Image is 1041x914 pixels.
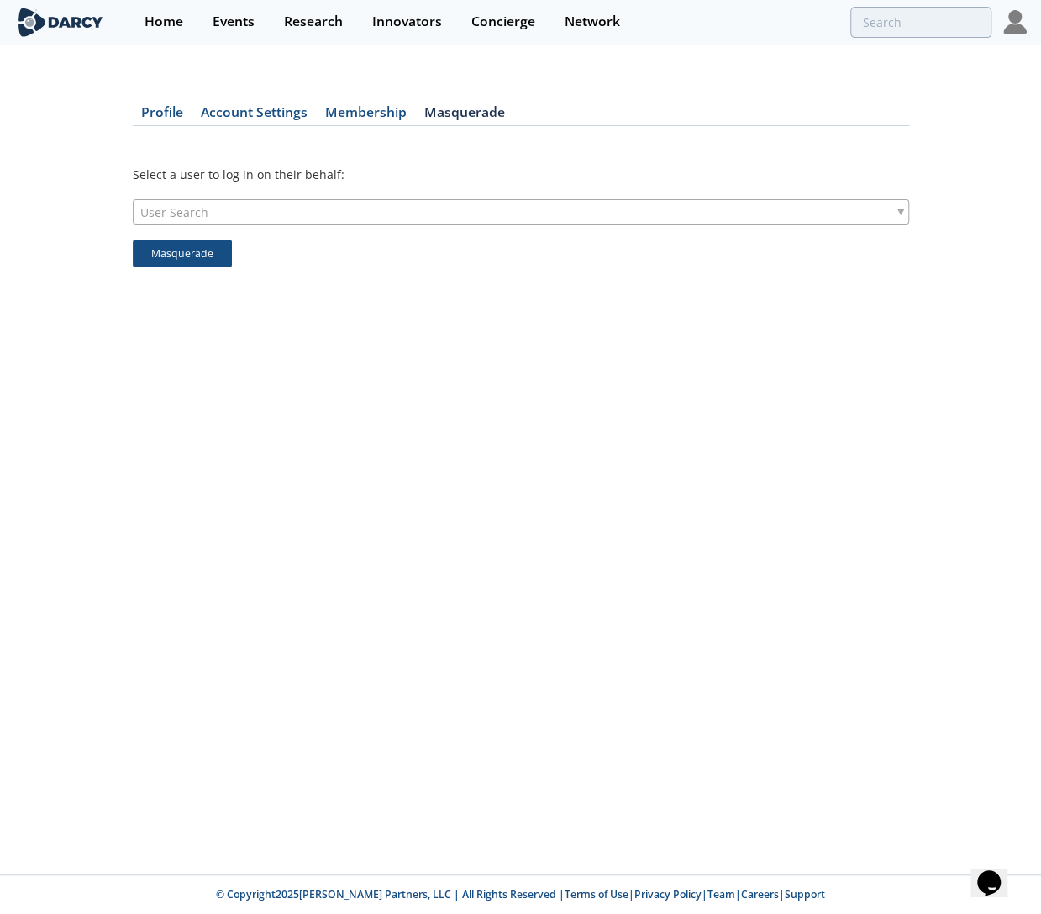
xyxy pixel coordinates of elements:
input: Advanced Search [850,7,991,38]
div: Events [213,15,255,29]
div: Select a user to log in on their behalf: [133,167,909,182]
a: Profile [133,106,192,126]
a: Careers [741,887,779,901]
span: User Search [140,200,208,224]
button: Masquerade [133,240,232,268]
div: Home [145,15,183,29]
div: Concierge [471,15,535,29]
iframe: chat widget [970,847,1024,897]
a: Privacy Policy [634,887,702,901]
a: Masquerade [416,106,514,126]
a: Terms of Use [565,887,628,901]
img: Profile [1003,10,1027,34]
p: © Copyright 2025 [PERSON_NAME] Partners, LLC | All Rights Reserved | | | | | [114,887,928,902]
div: Network [565,15,620,29]
a: Membership [317,106,416,126]
img: logo-wide.svg [15,8,107,37]
div: User Search [133,199,909,225]
a: Account Settings [192,106,317,126]
div: Research [284,15,343,29]
a: Support [785,887,825,901]
div: Innovators [372,15,442,29]
a: Team [707,887,735,901]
